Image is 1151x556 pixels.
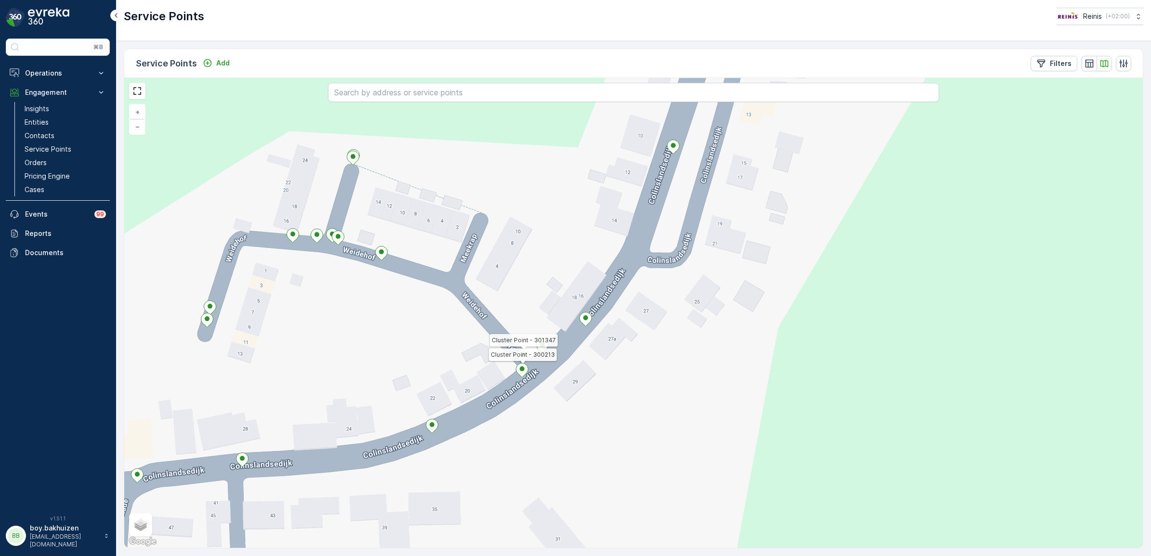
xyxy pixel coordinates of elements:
a: View Fullscreen [130,84,144,98]
p: Service Points [124,9,204,24]
span: − [135,122,140,130]
p: Cases [25,185,44,194]
img: Google [127,535,158,548]
p: Service Points [136,57,197,70]
a: Service Points [21,142,110,156]
p: Service Points [25,144,71,154]
img: Reinis-Logo-Vrijstaand_Tekengebied-1-copy2_aBO4n7j.png [1057,11,1079,22]
span: v 1.51.1 [6,516,110,521]
p: Filters [1050,59,1072,68]
p: Operations [25,68,91,78]
p: ( +02:00 ) [1106,13,1130,20]
button: Filters [1031,56,1077,71]
a: Events99 [6,205,110,224]
button: Engagement [6,83,110,102]
p: ⌘B [93,43,103,51]
p: 99 [96,210,104,218]
button: Reinis(+02:00) [1057,8,1143,25]
p: Entities [25,117,49,127]
a: Orders [21,156,110,169]
p: Events [25,209,89,219]
button: Operations [6,64,110,83]
a: Contacts [21,129,110,142]
p: Insights [25,104,49,114]
a: Documents [6,243,110,262]
img: logo [6,8,25,27]
a: Pricing Engine [21,169,110,183]
p: Engagement [25,88,91,97]
p: boy.bakhuizen [30,523,99,533]
img: logo_dark-DEwI_e13.png [28,8,69,27]
button: Add [199,57,234,69]
span: + [135,108,140,116]
a: Open this area in Google Maps (opens a new window) [127,535,158,548]
a: Reports [6,224,110,243]
p: Reinis [1083,12,1102,21]
p: [EMAIL_ADDRESS][DOMAIN_NAME] [30,533,99,548]
input: Search by address or service points [328,83,939,102]
p: Add [216,58,230,68]
p: Orders [25,158,47,168]
a: Layers [130,514,151,535]
a: Zoom In [130,105,144,119]
button: BBboy.bakhuizen[EMAIL_ADDRESS][DOMAIN_NAME] [6,523,110,548]
p: Documents [25,248,106,258]
p: Contacts [25,131,54,141]
p: Reports [25,229,106,238]
a: Cases [21,183,110,196]
a: Entities [21,116,110,129]
a: Insights [21,102,110,116]
a: Zoom Out [130,119,144,134]
div: BB [8,528,24,543]
p: Pricing Engine [25,171,70,181]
